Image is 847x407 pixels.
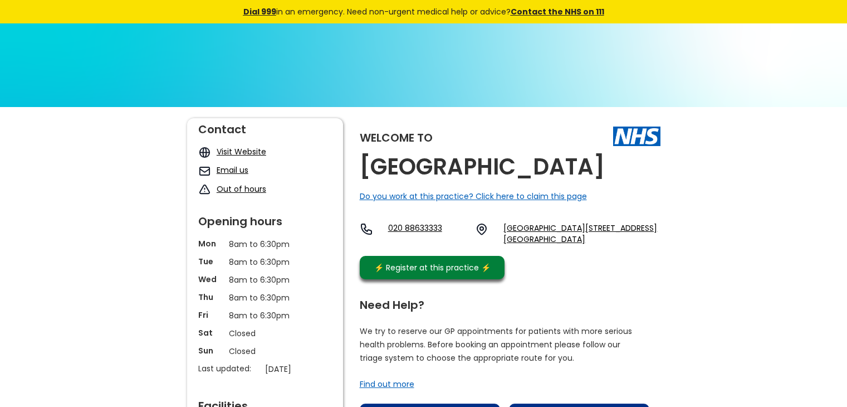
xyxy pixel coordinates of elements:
p: 8am to 6:30pm [229,274,301,286]
a: Do you work at this practice? Click here to claim this page [360,191,587,202]
div: Opening hours [198,210,332,227]
h2: [GEOGRAPHIC_DATA] [360,154,605,180]
a: ⚡️ Register at this practice ⚡️ [360,256,505,279]
img: practice location icon [475,222,488,236]
p: Closed [229,345,301,357]
a: Out of hours [217,183,266,195]
img: The NHS logo [613,127,660,146]
img: exclamation icon [198,183,211,196]
p: [DATE] [265,363,337,375]
p: Sun [198,345,223,356]
a: Email us [217,164,248,176]
p: Mon [198,238,223,249]
a: Find out more [360,379,414,390]
a: [GEOGRAPHIC_DATA][STREET_ADDRESS][GEOGRAPHIC_DATA] [503,222,660,245]
p: We try to reserve our GP appointments for patients with more serious health problems. Before book... [360,324,633,365]
a: 020 88633333 [388,222,467,245]
p: Sat [198,327,223,338]
p: Closed [229,327,301,340]
p: 8am to 6:30pm [229,309,301,322]
img: mail icon [198,164,211,177]
p: Last updated: [198,363,260,374]
div: in an emergency. Need non-urgent medical help or advice? [168,6,680,18]
a: Visit Website [217,146,266,157]
p: Tue [198,256,223,267]
img: globe icon [198,146,211,159]
div: Welcome to [360,132,433,143]
div: Need Help? [360,294,649,311]
div: ⚡️ Register at this practice ⚡️ [369,261,497,274]
div: Contact [198,118,332,135]
p: Wed [198,274,223,285]
a: Contact the NHS on 111 [511,6,604,17]
p: 8am to 6:30pm [229,238,301,250]
p: 8am to 6:30pm [229,256,301,268]
p: Fri [198,309,223,321]
p: 8am to 6:30pm [229,292,301,304]
img: telephone icon [360,222,373,236]
p: Thu [198,292,223,303]
a: Dial 999 [243,6,276,17]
